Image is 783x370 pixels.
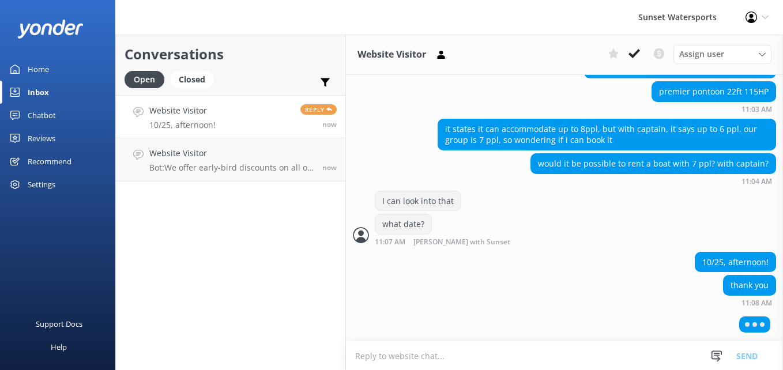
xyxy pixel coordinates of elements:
div: Open [125,71,164,88]
div: Oct 05 2025 10:03am (UTC -05:00) America/Cancun [652,105,776,113]
div: thank you [724,275,776,295]
p: 10/25, afternoon! [149,120,216,130]
span: Assign user [679,48,724,61]
div: it states it can accommodate up to 8ppl, but with captain, it says up to 6 ppl. our group is 7 pp... [438,119,776,150]
div: Oct 05 2025 10:07am (UTC -05:00) America/Cancun [375,237,548,246]
div: Assign User [673,45,771,63]
div: Oct 05 2025 10:04am (UTC -05:00) America/Cancun [530,177,776,185]
h4: Website Visitor [149,104,216,117]
div: 10/25, afternoon! [695,252,776,272]
div: Recommend [28,150,71,173]
div: Chatbot [28,104,56,127]
div: Settings [28,173,55,196]
div: Reviews [28,127,55,150]
span: Reply [300,104,337,115]
img: yonder-white-logo.png [17,20,84,39]
div: Help [51,335,67,358]
span: [PERSON_NAME] with Sunset [413,239,510,246]
div: Inbox [28,81,49,104]
a: Website Visitor10/25, afternoon!Replynow [116,95,345,138]
strong: 11:07 AM [375,239,405,246]
div: would it be possible to rent a boat with 7 ppl? with captain? [531,154,776,173]
div: premier pontoon 22ft 115HP [652,82,776,101]
div: what date? [375,214,431,234]
p: Bot: We offer early-bird discounts on all of our morning trips! When you book directly with us, w... [149,163,314,173]
a: Website VisitorBot:We offer early-bird discounts on all of our morning trips! When you book direc... [116,138,345,182]
h2: Conversations [125,43,337,65]
strong: 11:03 AM [741,106,772,113]
div: I can look into that [375,191,461,211]
h3: Website Visitor [357,47,426,62]
a: Closed [170,73,220,85]
strong: 11:08 AM [741,300,772,307]
span: Oct 05 2025 10:08am (UTC -05:00) America/Cancun [322,119,337,129]
div: Home [28,58,49,81]
h4: Website Visitor [149,147,314,160]
a: Open [125,73,170,85]
strong: 11:04 AM [741,178,772,185]
div: Oct 05 2025 10:08am (UTC -05:00) America/Cancun [723,299,776,307]
div: Support Docs [36,312,82,335]
div: Closed [170,71,214,88]
span: Oct 05 2025 10:07am (UTC -05:00) America/Cancun [322,163,337,172]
